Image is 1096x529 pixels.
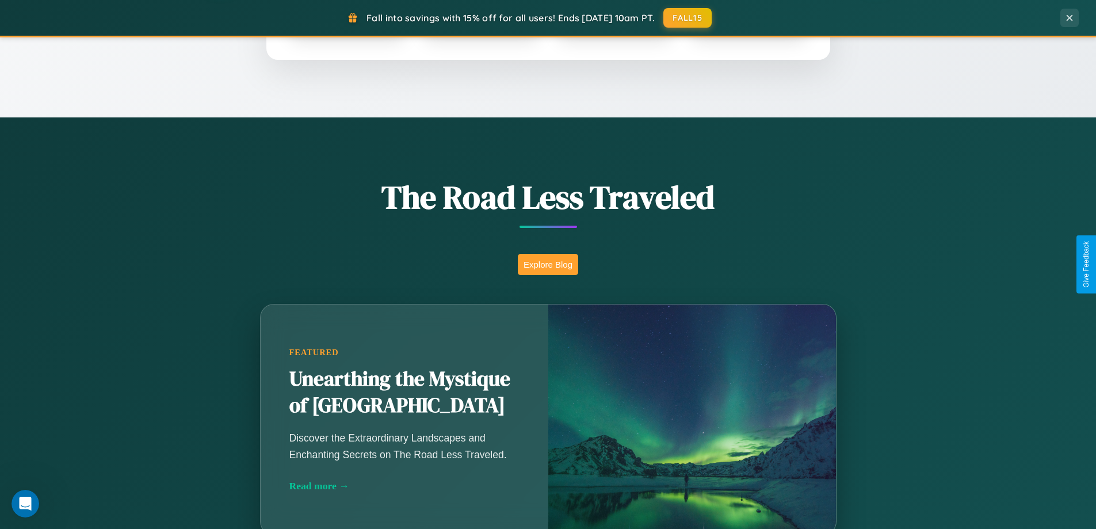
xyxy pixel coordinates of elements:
p: Discover the Extraordinary Landscapes and Enchanting Secrets on The Road Less Traveled. [289,430,520,462]
iframe: Intercom live chat [12,490,39,517]
button: Explore Blog [518,254,578,275]
div: Read more → [289,480,520,492]
h1: The Road Less Traveled [203,175,893,219]
div: Give Feedback [1082,241,1090,288]
h2: Unearthing the Mystique of [GEOGRAPHIC_DATA] [289,366,520,419]
div: Featured [289,348,520,357]
span: Fall into savings with 15% off for all users! Ends [DATE] 10am PT. [366,12,655,24]
button: FALL15 [663,8,712,28]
